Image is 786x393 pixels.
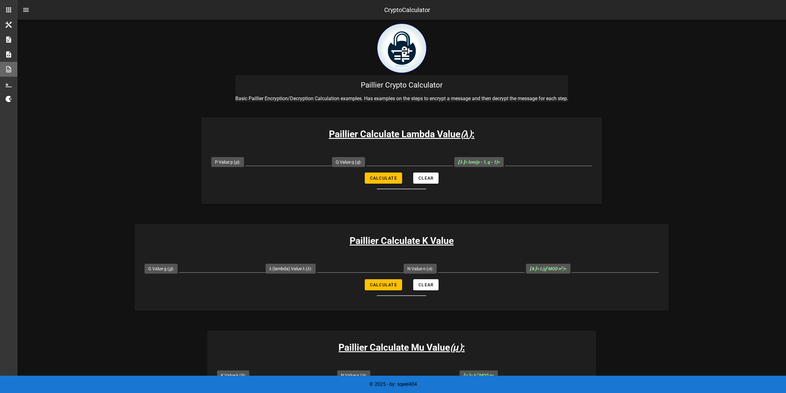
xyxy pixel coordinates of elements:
[207,340,596,354] h3: Paillier Calculate Mu Value :
[201,127,602,141] h3: Paillier Calculate Lambda Value :
[476,372,479,376] sup: -1
[370,176,397,181] span: Calculate
[428,266,431,271] i: n
[365,173,402,184] button: Calculate
[463,373,494,378] span: =
[336,159,361,165] label: Q Value q ( ):
[135,234,669,248] h3: Paillier Calculate K Value
[530,266,565,271] i: = L(g MOD n )
[464,129,469,139] b: λ
[235,95,568,102] p: Basic Paillier Encryption/Decryption Calculation examples. Has examples on the steps to encrypt a...
[418,176,434,181] span: Clear
[458,160,465,164] b: [ λ ]
[362,373,364,378] i: n
[450,342,462,353] i: ( )
[546,266,548,270] sup: λ
[19,2,33,17] button: nav-menu-toggle
[460,129,472,139] i: ( )
[241,373,243,378] i: k
[269,266,312,272] label: λ (lambda) Value λ ( ):
[458,160,500,164] span: =
[377,23,427,73] img: encryption logo
[561,266,563,270] sup: 2
[307,266,309,271] i: λ
[530,266,536,271] b: [ k ]
[453,342,459,353] b: μ
[413,279,439,290] button: Clear
[365,279,402,290] button: Calculate
[370,282,397,287] span: Calculate
[458,160,498,164] i: = lcm(p - 1, q - 1)
[407,266,433,272] label: N Value n ( ):
[369,381,417,387] span: © 2025 - by: sqeel404
[235,75,568,95] div: Paillier Crypto Calculator
[341,372,367,378] label: N Value n ( ):
[235,160,238,164] i: p
[148,266,174,272] label: G Value g ( ):
[377,68,427,74] a: home
[418,282,434,287] span: Clear
[215,159,240,165] label: P Value p ( ):
[413,173,439,184] button: Clear
[463,373,470,378] b: [ μ ]
[530,266,567,271] span: =
[221,372,246,378] label: K Value k ( ):
[463,373,492,378] i: = k MOD n
[169,266,171,271] i: g
[356,160,359,164] i: q
[384,5,430,15] div: CryptoCalculator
